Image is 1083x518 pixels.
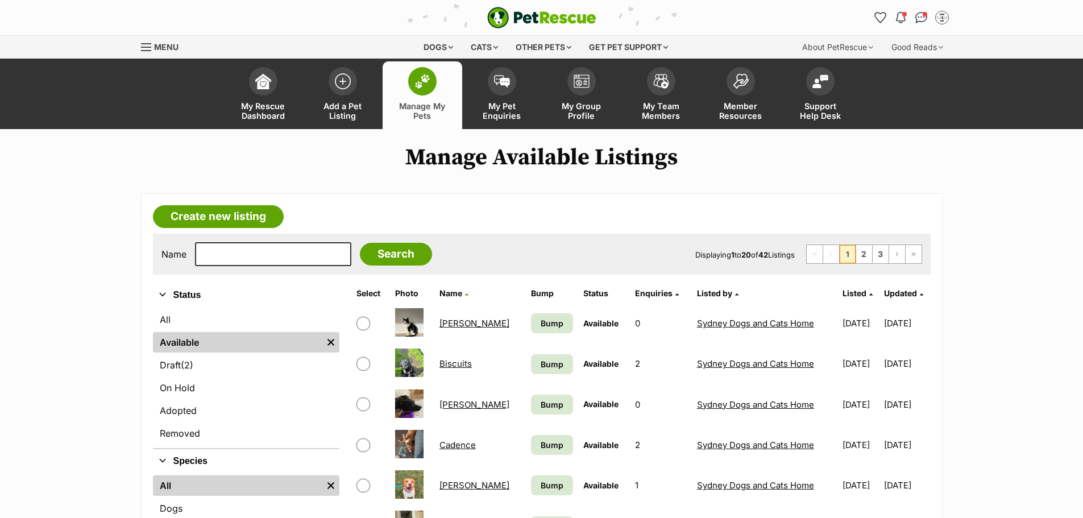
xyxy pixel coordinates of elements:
[838,385,883,424] td: [DATE]
[487,7,596,28] img: logo-e224e6f780fb5917bec1dbf3a21bbac754714ae5b6737aabdf751b685950b380.svg
[153,400,339,421] a: Adopted
[531,313,572,333] a: Bump
[630,425,691,465] td: 2
[416,36,461,59] div: Dogs
[733,73,749,89] img: member-resources-icon-8e73f808a243e03378d46382f2149f9095a855e16c252ad45f914b54edf8863c.svg
[697,480,814,491] a: Sydney Dogs and Cats Home
[439,288,462,298] span: Name
[812,74,828,88] img: help-desk-icon-fdf02630f3aa405de69fd3d07c3f3aa587a6932b1a1747fa1d2bba05be0121f9.svg
[153,423,339,444] a: Removed
[636,101,687,121] span: My Team Members
[317,101,368,121] span: Add a Pet Listing
[697,358,814,369] a: Sydney Dogs and Cats Home
[541,479,563,491] span: Bump
[936,12,948,23] img: Sydney Dogs and Cats Home profile pic
[397,101,448,121] span: Manage My Pets
[360,243,432,266] input: Search
[322,475,339,496] a: Remove filter
[701,61,781,129] a: Member Resources
[621,61,701,129] a: My Team Members
[556,101,607,121] span: My Group Profile
[741,250,751,259] strong: 20
[541,439,563,451] span: Bump
[531,354,572,374] a: Bump
[906,245,922,263] a: Last page
[872,9,890,27] a: Favourites
[630,385,691,424] td: 0
[884,385,929,424] td: [DATE]
[476,101,528,121] span: My Pet Enquiries
[781,61,860,129] a: Support Help Desk
[153,332,322,353] a: Available
[583,440,619,450] span: Available
[414,74,430,89] img: manage-my-pets-icon-02211641906a0b7f246fdf0571729dbe1e7629f14944591b6c1af311fb30b64b.svg
[487,7,596,28] a: PetRescue
[531,475,572,495] a: Bump
[574,74,590,88] img: group-profile-icon-3fa3cf56718a62981997c0bc7e787c4b2cf8bcc04b72c1350f741eb67cf2f40e.svg
[884,288,923,298] a: Updated
[153,355,339,375] a: Draft
[843,288,866,298] span: Listed
[303,61,383,129] a: Add a Pet Listing
[630,344,691,383] td: 2
[223,61,303,129] a: My Rescue Dashboard
[884,466,929,505] td: [DATE]
[807,245,823,263] span: First page
[635,288,679,298] a: Enquiries
[153,378,339,398] a: On Hold
[883,36,951,59] div: Good Reads
[630,304,691,343] td: 0
[153,475,322,496] a: All
[840,245,856,263] span: Page 1
[153,288,339,302] button: Status
[462,61,542,129] a: My Pet Enquiries
[838,344,883,383] td: [DATE]
[153,205,284,228] a: Create new listing
[579,284,629,302] th: Status
[806,245,922,264] nav: Pagination
[153,307,339,448] div: Status
[912,9,931,27] a: Conversations
[583,359,619,368] span: Available
[635,288,673,298] span: translation missing: en.admin.listings.index.attributes.enquiries
[731,250,735,259] strong: 1
[439,318,509,329] a: [PERSON_NAME]
[823,245,839,263] span: Previous page
[884,288,917,298] span: Updated
[715,101,766,121] span: Member Resources
[153,454,339,469] button: Species
[915,12,927,23] img: chat-41dd97257d64d25036548639549fe6c8038ab92f7586957e7f3b1b290dea8141.svg
[439,358,472,369] a: Biscuits
[531,435,572,455] a: Bump
[255,73,271,89] img: dashboard-icon-eb2f2d2d3e046f16d808141f083e7271f6b2e854fb5c12c21221c1fb7104beca.svg
[335,73,351,89] img: add-pet-listing-icon-0afa8454b4691262ce3f59096e99ab1cd57d4a30225e0717b998d2c9b9846f56.svg
[838,425,883,465] td: [DATE]
[697,288,732,298] span: Listed by
[583,399,619,409] span: Available
[892,9,910,27] button: Notifications
[695,250,795,259] span: Displaying to of Listings
[884,304,929,343] td: [DATE]
[794,36,881,59] div: About PetRescue
[896,12,905,23] img: notifications-46538b983faf8c2785f20acdc204bb7945ddae34d4c08c2a6579f10ce5e182be.svg
[872,9,951,27] ul: Account quick links
[933,9,951,27] button: My account
[838,304,883,343] td: [DATE]
[838,466,883,505] td: [DATE]
[531,395,572,415] a: Bump
[856,245,872,263] a: Page 2
[795,101,846,121] span: Support Help Desk
[383,61,462,129] a: Manage My Pets
[141,36,186,56] a: Menu
[884,425,929,465] td: [DATE]
[153,309,339,330] a: All
[697,288,738,298] a: Listed by
[884,344,929,383] td: [DATE]
[541,399,563,411] span: Bump
[439,399,509,410] a: [PERSON_NAME]
[873,245,889,263] a: Page 3
[463,36,506,59] div: Cats
[583,318,619,328] span: Available
[439,288,468,298] a: Name
[581,36,676,59] div: Get pet support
